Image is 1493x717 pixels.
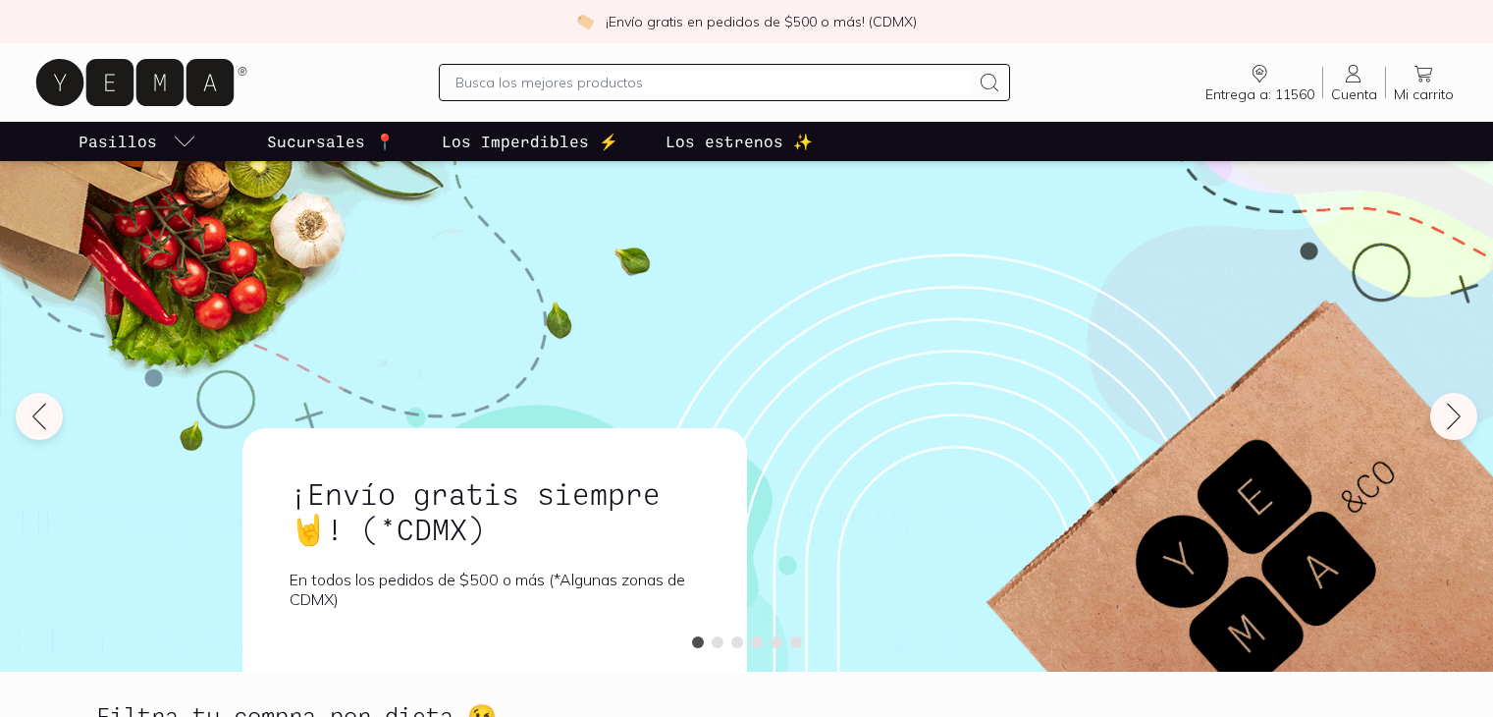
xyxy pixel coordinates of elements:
input: Busca los mejores productos [455,71,971,94]
p: Los estrenos ✨ [666,130,813,153]
p: ¡Envío gratis en pedidos de $500 o más! (CDMX) [606,12,917,31]
p: Pasillos [79,130,157,153]
h1: ¡Envío gratis siempre🤘! (*CDMX) [290,475,700,546]
a: Mi carrito [1386,62,1462,103]
a: Entrega a: 11560 [1198,62,1322,103]
span: Cuenta [1331,85,1377,103]
a: Los Imperdibles ⚡️ [438,122,622,161]
a: Cuenta [1323,62,1385,103]
a: pasillo-todos-link [75,122,200,161]
p: Los Imperdibles ⚡️ [442,130,618,153]
span: Entrega a: 11560 [1205,85,1314,103]
p: Sucursales 📍 [267,130,395,153]
p: En todos los pedidos de $500 o más (*Algunas zonas de CDMX) [290,570,700,609]
img: check [576,13,594,30]
span: Mi carrito [1394,85,1454,103]
a: Sucursales 📍 [263,122,399,161]
a: Los estrenos ✨ [662,122,817,161]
